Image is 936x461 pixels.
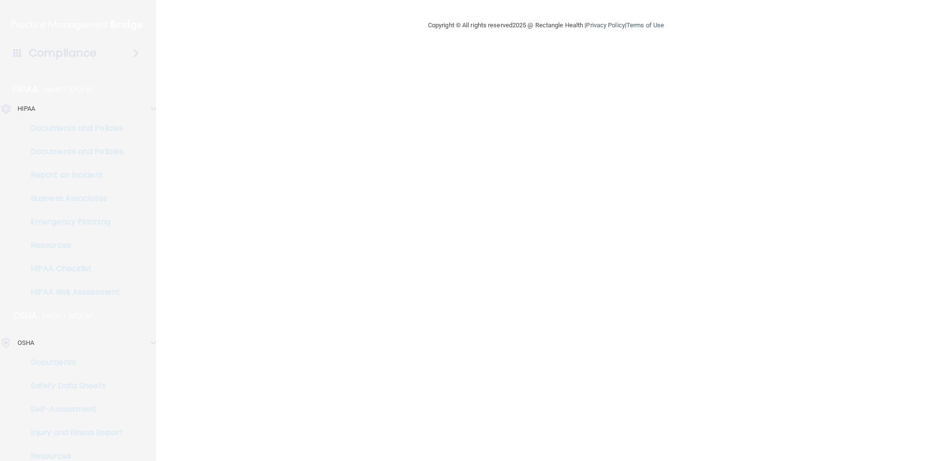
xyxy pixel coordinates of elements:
[18,337,34,349] p: OSHA
[6,147,139,157] p: Documents and Policies
[42,310,94,321] p: Learn More!
[6,287,139,297] p: HIPAA Risk Assessment
[6,381,139,391] p: Safety Data Sheets
[586,21,624,29] a: Privacy Policy
[6,194,139,203] p: Business Associates
[6,404,139,414] p: Self-Assessment
[6,241,139,250] p: Resources
[43,83,95,95] p: Learn More!
[18,103,36,115] p: HIPAA
[6,264,139,274] p: HIPAA Checklist
[6,428,139,438] p: Injury and Illness Report
[29,46,97,60] h4: Compliance
[13,310,38,321] p: OSHA
[6,123,139,133] p: Documents and Policies
[6,358,139,367] p: Documents
[6,170,139,180] p: Report an Incident
[6,217,139,227] p: Emergency Planning
[626,21,664,29] a: Terms of Use
[12,15,144,35] img: PMB logo
[13,83,38,95] p: HIPAA
[368,10,724,41] div: Copyright © All rights reserved 2025 @ Rectangle Health | |
[6,451,139,461] p: Resources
